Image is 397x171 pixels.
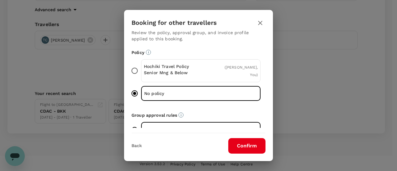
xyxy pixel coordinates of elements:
button: Back [132,143,142,148]
svg: Default approvers or custom approval rules (if available) are based on the user group. [178,112,184,118]
p: No policy [144,90,201,97]
p: HR [144,126,201,133]
p: Hochiki Travel Policy Senior Mng & Below [144,63,201,76]
svg: Booking restrictions are based on the selected travel policy. [146,50,151,55]
p: Group approval rules [132,112,265,118]
p: Policy [132,49,265,56]
h3: Booking for other travellers [132,19,217,26]
p: Review the policy, approval group, and invoice profile applied to this booking. [132,29,265,42]
button: Confirm [228,138,265,154]
span: ( [PERSON_NAME], You ) [225,65,258,77]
